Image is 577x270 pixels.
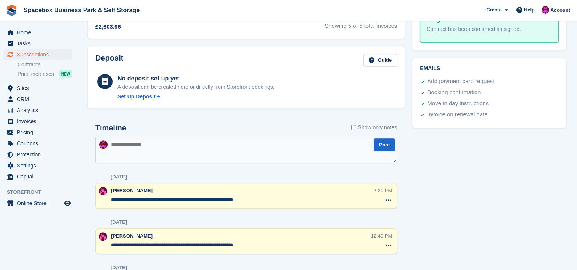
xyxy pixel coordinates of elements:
[117,93,156,101] div: Set Up Deposit
[524,6,535,14] span: Help
[111,219,127,225] div: [DATE]
[111,233,153,239] span: [PERSON_NAME]
[4,105,72,116] a: menu
[117,93,275,101] a: Set Up Deposit
[95,124,126,132] h2: Timeline
[17,138,63,149] span: Coupons
[351,124,356,132] input: Show only notes
[7,188,76,196] span: Storefront
[486,6,501,14] span: Create
[95,54,123,66] h2: Deposit
[351,124,397,132] label: Show only notes
[4,171,72,182] a: menu
[374,187,392,194] div: 2:20 PM
[18,70,72,78] a: Price increases NEW
[427,110,487,119] div: Invoice on renewal date
[99,232,107,241] img: Avishka Chauhan
[371,232,392,239] div: 12:49 PM
[17,38,63,49] span: Tasks
[4,49,72,60] a: menu
[111,188,153,193] span: [PERSON_NAME]
[17,83,63,93] span: Sites
[17,127,63,138] span: Pricing
[4,116,72,127] a: menu
[4,149,72,160] a: menu
[4,83,72,93] a: menu
[17,105,63,116] span: Analytics
[63,199,72,208] a: Preview store
[111,174,127,180] div: [DATE]
[325,16,397,31] span: Showing 5 of 5 total invoices
[427,77,494,86] div: Add payment card request
[550,6,570,14] span: Account
[17,160,63,171] span: Settings
[420,66,559,72] h2: Emails
[4,38,72,49] a: menu
[374,138,395,151] button: Post
[363,54,397,66] a: Guide
[427,88,481,97] div: Booking confirmation
[17,49,63,60] span: Subscriptions
[17,94,63,104] span: CRM
[4,138,72,149] a: menu
[426,25,552,33] div: Contract has been confirmed as signed.
[6,5,18,16] img: stora-icon-8386f47178a22dfd0bd8f6a31ec36ba5ce8667c1dd55bd0f319d3a0aa187defe.svg
[4,27,72,38] a: menu
[4,160,72,171] a: menu
[542,6,549,14] img: Shitika Balanath
[59,70,72,78] div: NEW
[117,74,275,83] div: No deposit set up yet
[17,171,63,182] span: Capital
[95,22,133,31] div: £2,603.96
[427,99,489,108] div: Move in day instructions
[4,94,72,104] a: menu
[18,71,54,78] span: Price increases
[117,83,275,91] p: A deposit can be created here or directly from Storefront bookings.
[99,140,108,149] img: Shitika Balanath
[17,27,63,38] span: Home
[99,187,107,195] img: Avishka Chauhan
[4,198,72,209] a: menu
[17,149,63,160] span: Protection
[21,4,143,16] a: Spacebox Business Park & Self Storage
[17,116,63,127] span: Invoices
[18,61,72,68] a: Contracts
[17,198,63,209] span: Online Store
[4,127,72,138] a: menu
